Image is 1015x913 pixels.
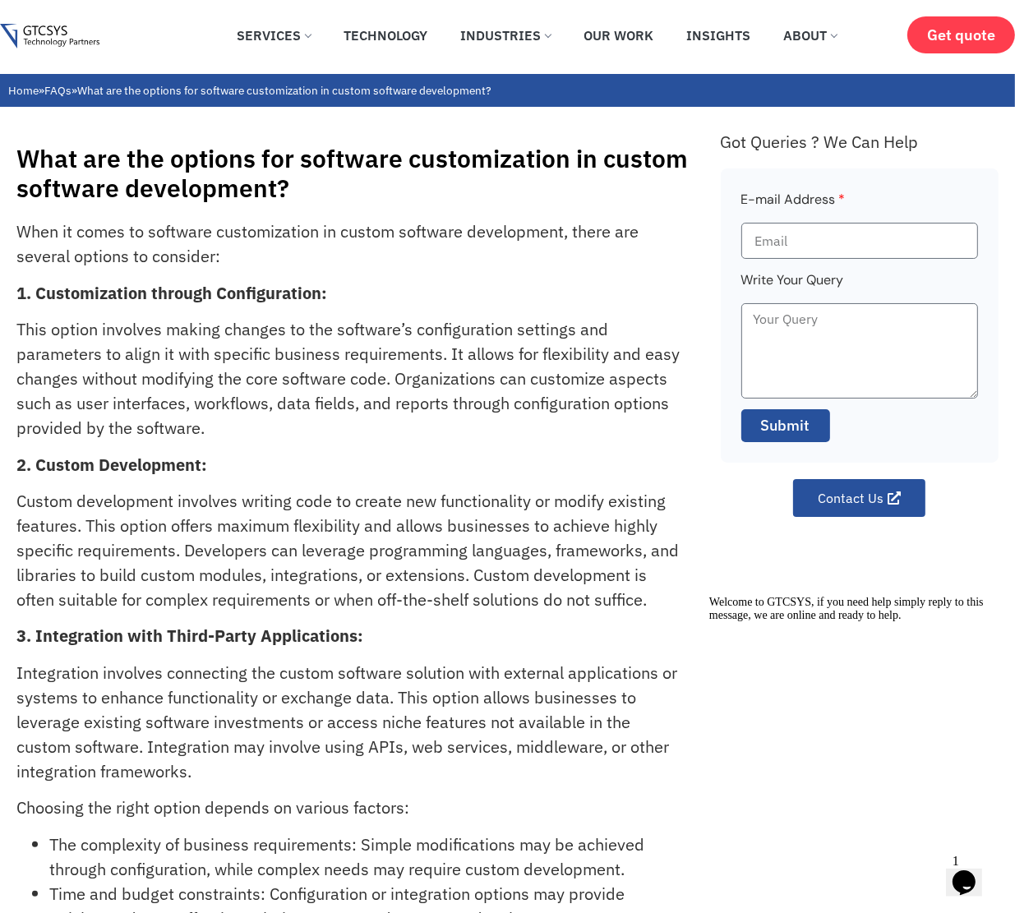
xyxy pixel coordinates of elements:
iframe: chat widget [946,847,999,897]
a: Insights [674,17,763,53]
li: The complexity of business requirements: Simple modifications may be achieved through configurati... [49,832,684,882]
iframe: chat widget [703,589,999,839]
h1: What are the options for software customization in custom software development? [16,144,704,203]
a: Home [8,83,39,98]
span: Get quote [927,26,995,44]
p: Integration involves connecting the custom software solution with external applications or system... [16,661,684,784]
p: When it comes to software customization in custom software development, there are several options... [16,219,684,269]
form: Faq Form [741,189,979,453]
input: Email [741,223,979,259]
label: E-mail Address [741,189,845,223]
span: » » [8,83,491,98]
label: Write Your Query [741,270,844,303]
a: Contact Us [793,479,925,517]
span: Contact Us [818,491,884,505]
a: Industries [448,17,563,53]
button: Submit [741,409,830,442]
a: Our Work [571,17,666,53]
a: FAQs [44,83,72,98]
p: Choosing the right option depends on various factors: [16,795,684,820]
p: Custom development involves writing code to create new functionality or modify existing features.... [16,489,684,612]
a: Services [224,17,323,53]
div: Welcome to GTCSYS, if you need help simply reply to this message, we are online and ready to help. [7,7,302,33]
a: About [771,17,849,53]
strong: 2. Custom Development: [16,454,207,476]
span: Submit [761,415,810,436]
div: Got Queries ? We Can Help [721,131,999,152]
a: Technology [331,17,440,53]
span: What are the options for software customization in custom software development? [77,83,491,98]
span: Welcome to GTCSYS, if you need help simply reply to this message, we are online and ready to help. [7,7,281,32]
a: Get quote [907,16,1015,53]
strong: 1. Customization through Configuration: [16,282,327,304]
strong: 3. Integration with Third-Party Applications: [16,625,363,647]
p: This option involves making changes to the software’s configuration settings and parameters to al... [16,317,684,440]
